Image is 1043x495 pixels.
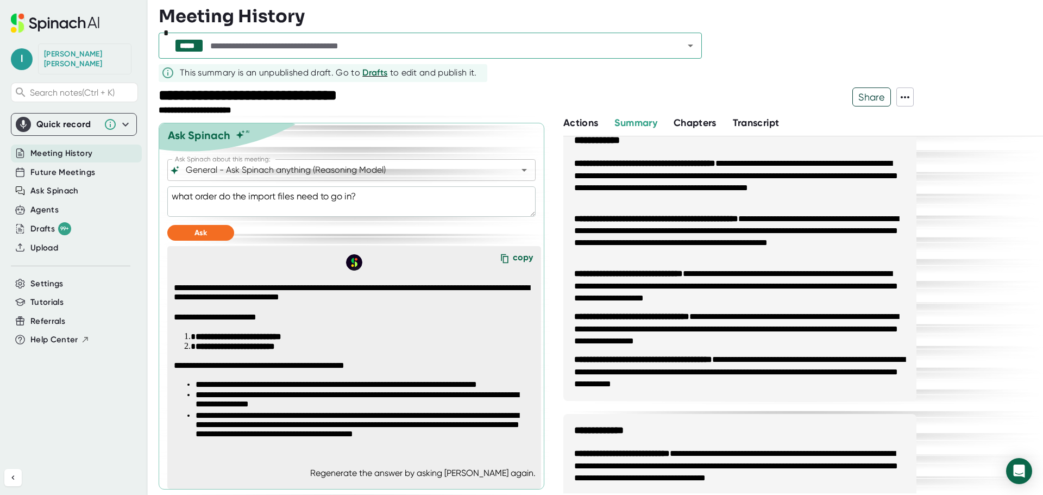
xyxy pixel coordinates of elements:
div: copy [513,252,533,267]
div: 99+ [58,222,71,235]
span: Summary [614,117,657,129]
div: Quick record [36,119,98,130]
button: Tutorials [30,296,64,309]
button: Ask [167,225,234,241]
div: Regenerate the answer by asking [PERSON_NAME] again. [310,468,536,478]
span: Search notes (Ctrl + K) [30,87,135,98]
button: Open [683,38,698,53]
button: Help Center [30,334,90,346]
span: Ask [194,228,207,237]
div: LeAnne Ryan [44,49,125,68]
button: Referrals [30,315,65,328]
button: Summary [614,116,657,130]
button: Drafts 99+ [30,222,71,235]
span: Chapters [674,117,717,129]
span: Actions [563,117,598,129]
input: What can we do to help? [184,162,500,178]
div: Open Intercom Messenger [1006,458,1032,484]
div: Ask Spinach [168,129,230,142]
button: Share [852,87,891,106]
button: Meeting History [30,147,92,160]
button: Upload [30,242,58,254]
div: Quick record [16,114,132,135]
button: Ask Spinach [30,185,79,197]
span: Help Center [30,334,78,346]
span: Share [853,87,890,106]
div: This summary is an unpublished draft. Go to to edit and publish it. [180,66,477,79]
button: Open [517,162,532,178]
span: Drafts [362,67,387,78]
textarea: what order do the import files need to go in? [167,186,536,217]
div: Drafts [30,222,71,235]
button: Chapters [674,116,717,130]
button: Drafts [362,66,387,79]
button: Actions [563,116,598,130]
button: Settings [30,278,64,290]
button: Collapse sidebar [4,469,22,486]
h3: Meeting History [159,6,305,27]
button: Agents [30,204,59,216]
span: Transcript [733,117,780,129]
span: l [11,48,33,70]
button: Transcript [733,116,780,130]
button: Future Meetings [30,166,95,179]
